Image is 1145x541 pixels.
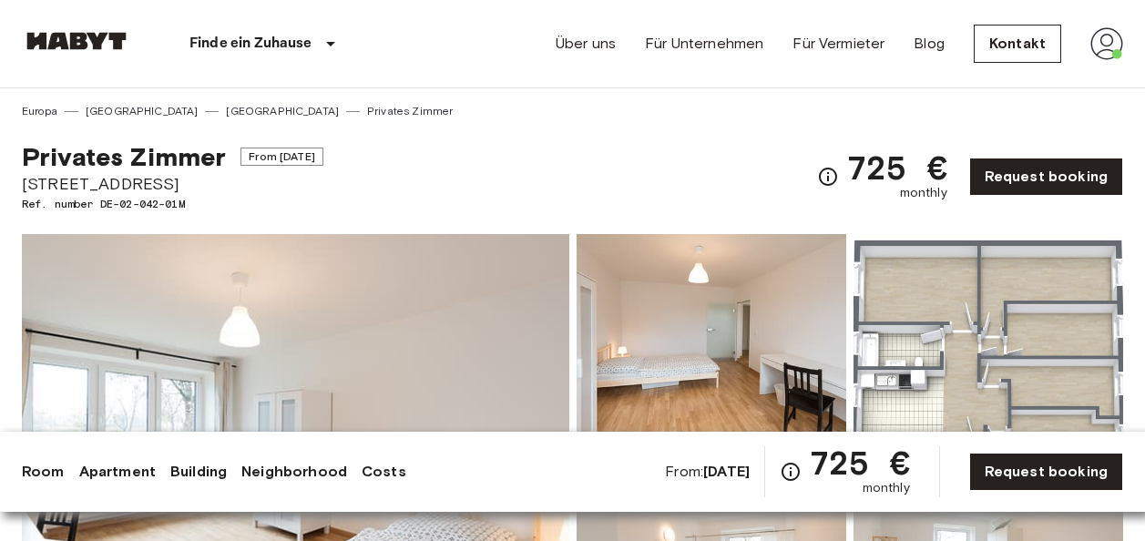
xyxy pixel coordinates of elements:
[846,151,947,184] span: 725 €
[240,148,323,166] span: From [DATE]
[974,25,1061,63] a: Kontakt
[863,479,910,497] span: monthly
[645,33,763,55] a: Für Unternehmen
[780,461,802,483] svg: Check cost overview for full price breakdown. Please note that discounts apply to new joiners onl...
[367,103,453,119] a: Privates Zimmer
[170,461,227,483] a: Building
[22,461,65,483] a: Room
[900,184,947,202] span: monthly
[665,462,750,482] span: From:
[22,196,323,212] span: Ref. number DE-02-042-01M
[792,33,884,55] a: Für Vermieter
[22,172,323,196] span: [STREET_ADDRESS]
[189,33,312,55] p: Finde ein Zuhause
[79,461,156,483] a: Apartment
[969,158,1123,196] a: Request booking
[22,103,57,119] a: Europa
[362,461,406,483] a: Costs
[914,33,945,55] a: Blog
[1090,27,1123,60] img: avatar
[969,453,1123,491] a: Request booking
[809,446,910,479] span: 725 €
[241,461,347,483] a: Neighborhood
[86,103,199,119] a: [GEOGRAPHIC_DATA]
[22,141,226,172] span: Privates Zimmer
[577,234,846,473] img: Picture of unit DE-02-042-01M
[556,33,616,55] a: Über uns
[817,166,839,188] svg: Check cost overview for full price breakdown. Please note that discounts apply to new joiners onl...
[854,234,1123,473] img: Picture of unit DE-02-042-01M
[226,103,339,119] a: [GEOGRAPHIC_DATA]
[22,32,131,50] img: Habyt
[703,463,750,480] b: [DATE]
